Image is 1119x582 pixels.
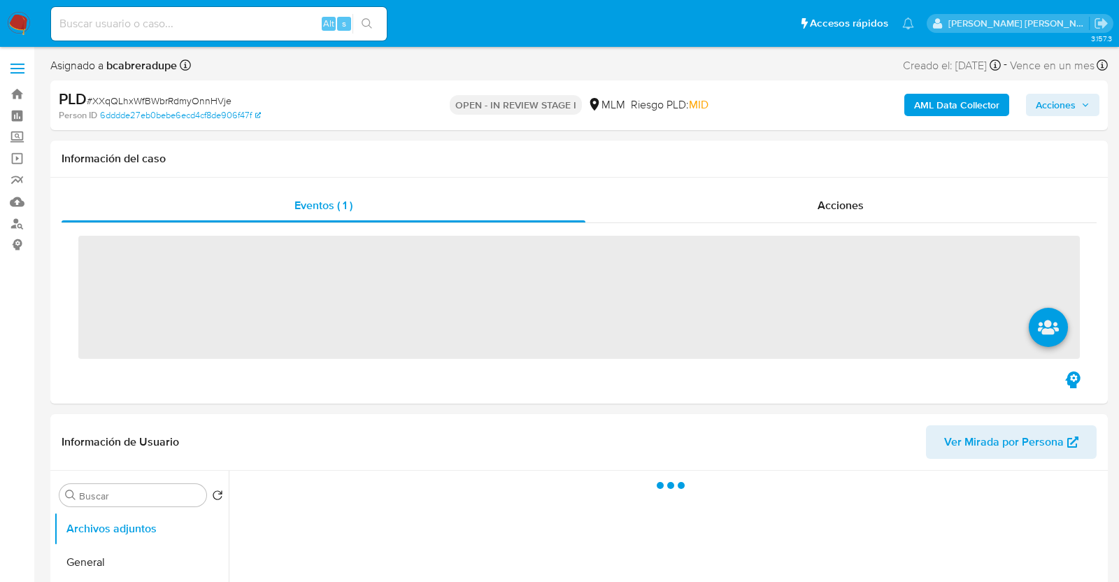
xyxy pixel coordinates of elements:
span: ‌ [78,236,1080,359]
a: Notificaciones [902,17,914,29]
h1: Información del caso [62,152,1097,166]
span: Eventos ( 1 ) [294,197,352,213]
button: General [54,546,229,579]
div: MLM [587,97,625,113]
a: Salir [1094,16,1109,31]
b: AML Data Collector [914,94,999,116]
span: Vence en un mes [1010,58,1095,73]
p: baltazar.cabreradupeyron@mercadolibre.com.mx [948,17,1090,30]
div: Creado el: [DATE] [903,56,1001,75]
span: MID [689,97,708,113]
h1: Información de Usuario [62,435,179,449]
input: Buscar [79,490,201,502]
button: Buscar [65,490,76,501]
span: s [342,17,346,30]
button: Acciones [1026,94,1099,116]
span: Riesgo PLD: [631,97,708,113]
span: - [1004,56,1007,75]
span: Alt [323,17,334,30]
span: Acciones [1036,94,1076,116]
p: OPEN - IN REVIEW STAGE I [450,95,582,115]
input: Buscar usuario o caso... [51,15,387,33]
span: Accesos rápidos [810,16,888,31]
button: Volver al orden por defecto [212,490,223,505]
button: search-icon [352,14,381,34]
span: # XXqQLhxWfBWbrRdmyOnnHVje [87,94,231,108]
button: Ver Mirada por Persona [926,425,1097,459]
b: Person ID [59,109,97,122]
span: Ver Mirada por Persona [944,425,1064,459]
span: Asignado a [50,58,177,73]
button: Archivos adjuntos [54,512,229,546]
a: 6dddde27eb0bebe6ecd4cf8de906f47f [100,109,261,122]
span: Acciones [818,197,864,213]
b: bcabreradupe [104,57,177,73]
b: PLD [59,87,87,110]
button: AML Data Collector [904,94,1009,116]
